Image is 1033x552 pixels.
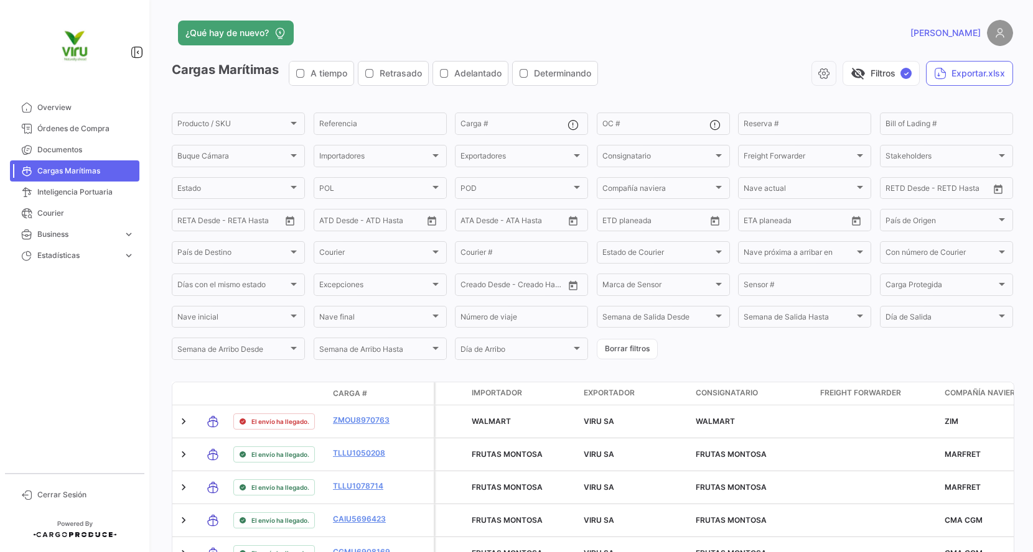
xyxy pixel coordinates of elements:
input: Desde [744,218,766,226]
button: Exportar.xlsx [926,61,1013,86]
input: ATD Desde [319,218,358,226]
span: El envío ha llegado. [251,482,309,492]
span: Cerrar Sesión [37,489,134,500]
span: Órdenes de Compra [37,123,134,134]
span: FRUTAS MONTOSA [472,515,543,525]
datatable-header-cell: Freight Forwarder [815,382,940,405]
span: Semana de Salida Desde [602,315,713,323]
span: Exportador [584,387,635,398]
span: Importadores [319,154,430,162]
input: Creado Desde [460,282,506,291]
input: Desde [602,218,625,226]
span: Adelantado [454,67,502,80]
span: FRUTAS MONTOSA [696,515,767,525]
span: El envío ha llegado. [251,449,309,459]
span: Nave inicial [177,315,288,323]
span: Retrasado [380,67,422,80]
span: Stakeholders [886,154,996,162]
span: Producto / SKU [177,121,288,130]
button: Open calendar [564,211,582,230]
button: visibility_offFiltros✓ [843,61,920,86]
input: Hasta [633,218,683,226]
img: placeholder-user.png [987,20,1013,46]
button: Retrasado [358,62,428,85]
input: Creado Hasta [515,282,564,291]
span: Cargas Marítimas [37,165,134,177]
span: Importador [472,387,522,398]
button: Borrar filtros [597,339,658,359]
span: WALMART [696,416,735,426]
span: Documentos [37,144,134,155]
span: País de Destino [177,250,288,259]
span: Día de Salida [886,315,996,323]
a: TLLU1078714 [333,481,398,492]
input: ATD Hasta [367,218,416,226]
span: Consignatario [696,387,758,398]
a: Overview [10,97,139,118]
input: ATA Desde [460,218,498,226]
input: Desde [177,218,200,226]
a: TLLU1050208 [333,448,398,459]
span: FRUTAS MONTOSA [472,449,543,459]
button: Open calendar [847,211,866,230]
span: Courier [319,250,430,259]
a: CAIU5696423 [333,513,398,525]
span: A tiempo [311,67,347,80]
span: El envío ha llegado. [251,515,309,525]
span: El envío ha llegado. [251,416,309,426]
img: viru.png [44,15,106,77]
span: CMA CGM [945,515,983,525]
span: Nave próxima a arribar en [744,250,854,259]
a: ZMOU8970763 [333,415,398,426]
datatable-header-cell: Póliza [403,389,434,398]
span: Carga # [333,388,367,399]
button: Adelantado [433,62,508,85]
span: Semana de Arribo Desde [177,347,288,356]
a: Órdenes de Compra [10,118,139,139]
span: Consignatario [602,154,713,162]
span: Determinando [534,67,591,80]
input: Hasta [775,218,824,226]
span: Estadísticas [37,250,118,261]
span: FRUTAS MONTOSA [696,482,767,492]
input: Hasta [208,218,258,226]
span: Buque Cámara [177,154,288,162]
datatable-header-cell: Estado de Envio [228,389,328,398]
span: Freight Forwarder [820,387,901,398]
a: Inteligencia Portuaria [10,182,139,203]
button: Open calendar [989,180,1007,198]
button: A tiempo [289,62,353,85]
input: Desde [886,186,908,195]
a: Documentos [10,139,139,160]
button: Open calendar [706,211,724,230]
span: visibility_off [851,66,866,81]
span: ✓ [900,68,912,79]
span: Nave final [319,315,430,323]
span: Compañía naviera [945,387,1021,398]
span: Overview [37,102,134,113]
input: Hasta [917,186,966,195]
span: Estado [177,186,288,195]
datatable-header-cell: Consignatario [691,382,815,405]
button: Open calendar [564,276,582,295]
datatable-header-cell: Carga # [328,383,403,404]
button: Open calendar [423,211,441,230]
span: WALMART [472,416,511,426]
button: Determinando [513,62,597,85]
span: Exportadores [460,154,571,162]
span: FRUTAS MONTOSA [472,482,543,492]
span: MARFRET [945,449,981,459]
datatable-header-cell: Carga Protegida [436,382,467,405]
a: Expand/Collapse Row [177,415,190,428]
span: POL [319,186,430,195]
span: POD [460,186,571,195]
button: Open calendar [281,211,299,230]
span: Freight Forwarder [744,154,854,162]
span: Días con el mismo estado [177,282,288,291]
span: Día de Arribo [460,347,571,356]
span: Business [37,229,118,240]
a: Expand/Collapse Row [177,448,190,461]
span: FRUTAS MONTOSA [696,449,767,459]
datatable-header-cell: Importador [467,382,579,405]
button: ¿Qué hay de nuevo? [178,21,294,45]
